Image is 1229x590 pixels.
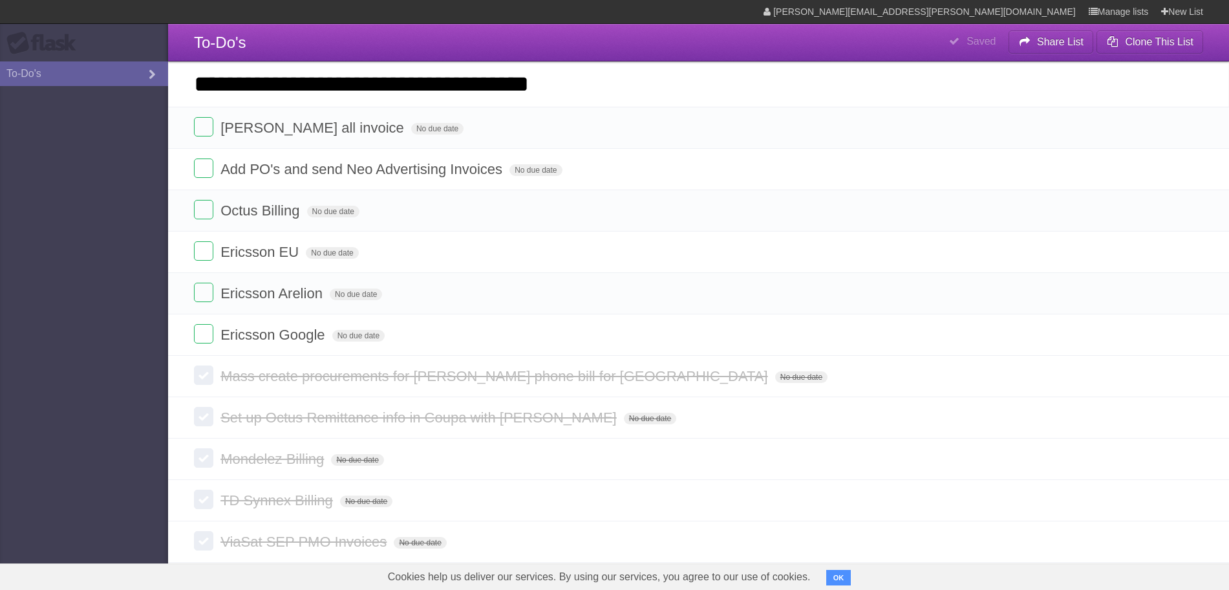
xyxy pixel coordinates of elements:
[194,158,213,178] label: Done
[220,368,771,384] span: Mass create procurements for [PERSON_NAME] phone bill for [GEOGRAPHIC_DATA]
[332,330,385,342] span: No due date
[220,410,620,426] span: Set up Octus Remittance info in Coupa with [PERSON_NAME]
[411,123,464,135] span: No due date
[306,247,358,259] span: No due date
[331,454,383,466] span: No due date
[220,534,390,550] span: ViaSat SEP PMO Invoices
[194,200,213,219] label: Done
[1096,30,1203,54] button: Clone This List
[509,164,562,176] span: No due date
[220,492,336,508] span: TD Synnex Billing
[220,451,327,467] span: Mondelez Billing
[394,537,446,549] span: No due date
[194,407,213,426] label: Done
[194,490,213,509] label: Done
[1125,36,1193,47] b: Clone This List
[1037,36,1084,47] b: Share List
[220,327,328,343] span: Ericsson Google
[624,413,676,424] span: No due date
[194,324,213,344] label: Done
[340,496,392,507] span: No due date
[220,285,326,301] span: Ericsson Arelion
[194,531,213,551] label: Done
[194,34,246,51] span: To-Do's
[194,366,213,385] label: Done
[194,117,213,137] label: Done
[194,448,213,468] label: Done
[220,161,506,177] span: Add PO's and send Neo Advertising Invoices
[307,206,359,217] span: No due date
[220,120,407,136] span: [PERSON_NAME] all invoice
[826,570,851,585] button: OK
[6,32,84,55] div: Flask
[1009,30,1094,54] button: Share List
[330,289,382,300] span: No due date
[375,564,824,590] span: Cookies help us deliver our services. By using our services, you agree to our use of cookies.
[220,244,302,260] span: Ericsson EU
[194,283,213,302] label: Done
[775,371,828,383] span: No due date
[220,202,303,219] span: Octus Billing
[194,241,213,261] label: Done
[967,36,996,47] b: Saved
